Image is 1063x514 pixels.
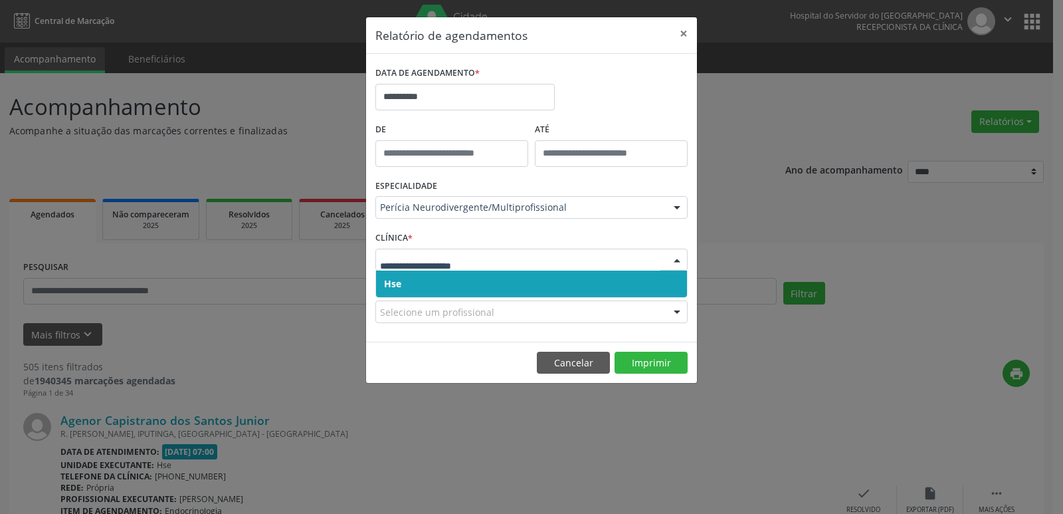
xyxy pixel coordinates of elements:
[384,277,401,290] span: Hse
[375,63,480,84] label: DATA DE AGENDAMENTO
[375,176,437,197] label: ESPECIALIDADE
[380,305,494,319] span: Selecione um profissional
[537,352,610,374] button: Cancelar
[375,228,413,249] label: CLÍNICA
[615,352,688,374] button: Imprimir
[375,27,528,44] h5: Relatório de agendamentos
[380,201,660,214] span: Perícia Neurodivergente/Multiprofissional
[535,120,688,140] label: ATÉ
[670,17,697,50] button: Close
[375,120,528,140] label: De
